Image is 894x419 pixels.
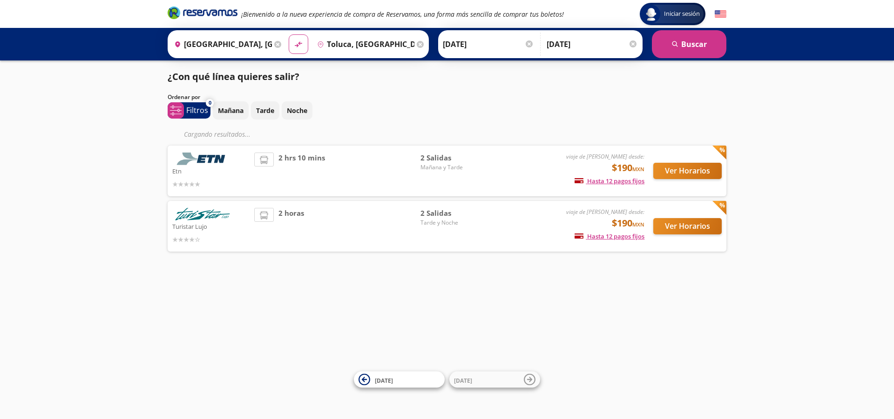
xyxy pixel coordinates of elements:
[251,101,279,120] button: Tarde
[660,9,704,19] span: Iniciar sesión
[218,106,244,115] p: Mañana
[632,166,644,173] small: MXN
[443,33,534,56] input: Elegir Fecha
[313,33,415,56] input: Buscar Destino
[612,216,644,230] span: $190
[575,177,644,185] span: Hasta 12 pagos fijos
[209,99,211,107] span: 0
[420,163,486,172] span: Mañana y Tarde
[420,153,486,163] span: 2 Salidas
[282,101,312,120] button: Noche
[420,219,486,227] span: Tarde y Noche
[566,153,644,160] em: viaje de [PERSON_NAME] desde:
[454,376,472,384] span: [DATE]
[632,221,644,228] small: MXN
[278,208,304,245] span: 2 horas
[168,102,210,119] button: 0Filtros
[172,220,250,232] p: Turistar Lujo
[449,372,540,388] button: [DATE]
[612,161,644,175] span: $190
[547,33,638,56] input: Opcional
[168,70,299,84] p: ¿Con qué línea quieres salir?
[715,8,726,20] button: English
[256,106,274,115] p: Tarde
[186,105,208,116] p: Filtros
[170,33,272,56] input: Buscar Origen
[172,165,250,176] p: Etn
[653,218,722,234] button: Ver Horarios
[168,6,237,20] i: Brand Logo
[168,6,237,22] a: Brand Logo
[278,153,325,189] span: 2 hrs 10 mins
[241,10,564,19] em: ¡Bienvenido a la nueva experiencia de compra de Reservamos, una forma más sencilla de comprar tus...
[652,30,726,58] button: Buscar
[653,163,722,179] button: Ver Horarios
[566,208,644,216] em: viaje de [PERSON_NAME] desde:
[184,130,251,139] em: Cargando resultados ...
[420,208,486,219] span: 2 Salidas
[575,232,644,240] span: Hasta 12 pagos fijos
[168,93,200,101] p: Ordenar por
[354,372,445,388] button: [DATE]
[172,208,233,220] img: Turistar Lujo
[375,376,393,384] span: [DATE]
[172,153,233,165] img: Etn
[213,101,249,120] button: Mañana
[287,106,307,115] p: Noche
